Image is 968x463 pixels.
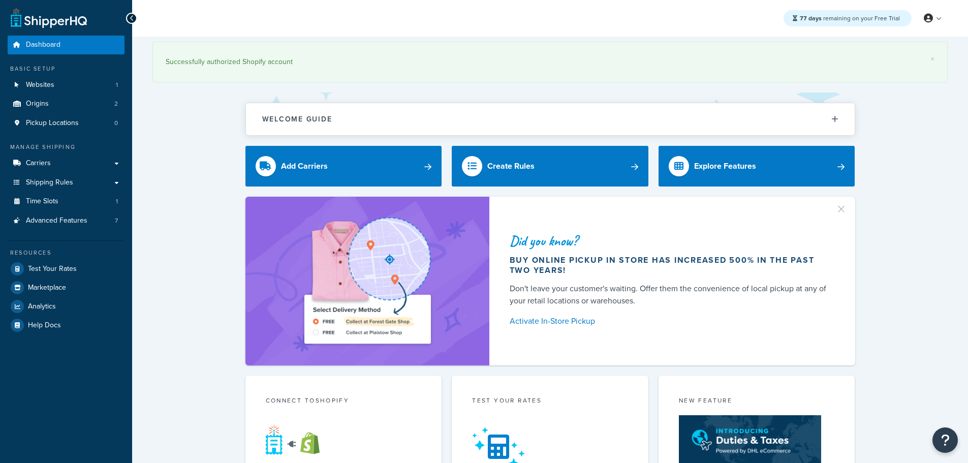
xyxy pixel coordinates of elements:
li: Origins [8,95,124,113]
button: Welcome Guide [246,103,855,135]
a: Help Docs [8,316,124,334]
span: Test Your Rates [28,265,77,273]
img: connect-shq-shopify-9b9a8c5a.svg [266,424,329,455]
a: Marketplace [8,279,124,297]
a: Activate In-Store Pickup [510,314,831,328]
div: New Feature [679,396,835,408]
div: Test your rates [472,396,628,408]
a: × [930,55,934,63]
div: Explore Features [694,159,756,173]
div: Don't leave your customer's waiting. Offer them the convenience of local pickup at any of your re... [510,283,831,307]
a: Analytics [8,297,124,316]
span: Shipping Rules [26,178,73,187]
div: Did you know? [510,234,831,248]
a: Test Your Rates [8,260,124,278]
span: Help Docs [28,321,61,330]
span: Time Slots [26,197,58,206]
li: Time Slots [8,192,124,211]
span: 7 [115,217,118,225]
a: Pickup Locations0 [8,114,124,133]
span: Pickup Locations [26,119,79,128]
div: Successfully authorized Shopify account [166,55,934,69]
a: Create Rules [452,146,648,187]
span: Advanced Features [26,217,87,225]
div: Basic Setup [8,65,124,73]
li: Pickup Locations [8,114,124,133]
span: Marketplace [28,284,66,292]
button: Open Resource Center [932,427,958,453]
div: Create Rules [487,159,535,173]
li: Websites [8,76,124,95]
a: Carriers [8,154,124,173]
a: Websites1 [8,76,124,95]
div: Manage Shipping [8,143,124,151]
span: Websites [26,81,54,89]
span: 1 [116,197,118,206]
span: remaining on your Free Trial [800,14,900,23]
div: Connect to Shopify [266,396,422,408]
div: Add Carriers [281,159,328,173]
span: Analytics [28,302,56,311]
div: Resources [8,249,124,257]
a: Explore Features [659,146,855,187]
span: 0 [114,119,118,128]
a: Time Slots1 [8,192,124,211]
a: Origins2 [8,95,124,113]
a: Advanced Features7 [8,211,124,230]
a: Add Carriers [245,146,442,187]
a: Shipping Rules [8,173,124,192]
a: Dashboard [8,36,124,54]
strong: 77 days [800,14,822,23]
li: Advanced Features [8,211,124,230]
span: Dashboard [26,41,60,49]
img: ad-shirt-map-b0359fc47e01cab431d101c4b569394f6a03f54285957d908178d52f29eb9668.png [275,212,459,350]
span: Carriers [26,159,51,168]
h2: Welcome Guide [262,115,332,123]
span: Origins [26,100,49,108]
span: 1 [116,81,118,89]
div: Buy online pickup in store has increased 500% in the past two years! [510,255,831,275]
span: 2 [114,100,118,108]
